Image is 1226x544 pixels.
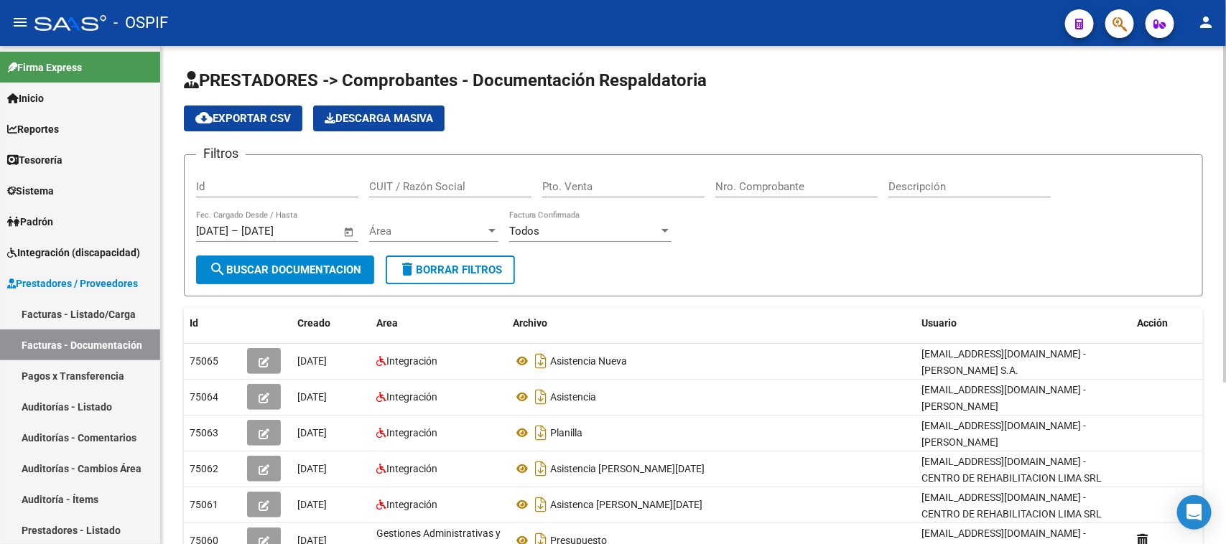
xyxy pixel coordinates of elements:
[921,420,1086,448] span: [EMAIL_ADDRESS][DOMAIN_NAME] - [PERSON_NAME]
[313,105,445,131] app-download-masive: Descarga masiva de comprobantes (adjuntos)
[386,427,437,439] span: Integración
[921,317,957,329] span: Usuario
[921,384,1086,412] span: [EMAIL_ADDRESS][DOMAIN_NAME] - [PERSON_NAME]
[7,276,138,291] span: Prestadores / Proveedores
[550,427,582,439] span: Planilla
[531,350,550,372] i: Descargar documento
[531,493,550,516] i: Descargar documento
[196,255,374,284] button: Buscar Documentacion
[386,255,515,284] button: Borrar Filtros
[921,456,1102,484] span: [EMAIL_ADDRESS][DOMAIN_NAME] - CENTRO DE REHABILITACION LIMA SRL
[1137,317,1168,329] span: Acción
[297,317,330,329] span: Creado
[7,121,59,137] span: Reportes
[1177,495,1212,530] div: Open Intercom Messenger
[513,317,547,329] span: Archivo
[184,105,302,131] button: Exportar CSV
[190,499,218,510] span: 75061
[195,112,291,125] span: Exportar CSV
[190,463,218,474] span: 75062
[550,499,702,510] span: Asistenca [PERSON_NAME][DATE]
[184,70,707,90] span: PRESTADORES -> Comprobantes - Documentación Respaldatoria
[509,225,539,238] span: Todos
[7,245,140,261] span: Integración (discapacidad)
[7,90,44,106] span: Inicio
[550,391,596,403] span: Asistencia
[341,224,358,240] button: Open calendar
[507,308,916,339] datatable-header-cell: Archivo
[297,427,327,439] span: [DATE]
[1131,308,1203,339] datatable-header-cell: Acción
[531,421,550,444] i: Descargar documento
[325,112,433,125] span: Descarga Masiva
[113,7,168,39] span: - OSPIF
[371,308,507,339] datatable-header-cell: Area
[386,499,437,510] span: Integración
[386,463,437,474] span: Integración
[1197,14,1215,31] mat-icon: person
[7,60,82,75] span: Firma Express
[196,225,228,238] input: Fecha inicio
[209,261,226,278] mat-icon: search
[550,355,627,367] span: Asistencia Nueva
[231,225,238,238] span: –
[297,463,327,474] span: [DATE]
[916,308,1131,339] datatable-header-cell: Usuario
[241,225,311,238] input: Fecha fin
[550,463,705,474] span: Asistencia [PERSON_NAME][DATE]
[386,355,437,367] span: Integración
[196,144,246,164] h3: Filtros
[11,14,29,31] mat-icon: menu
[386,391,437,403] span: Integración
[297,391,327,403] span: [DATE]
[376,317,398,329] span: Area
[399,261,416,278] mat-icon: delete
[921,348,1086,376] span: [EMAIL_ADDRESS][DOMAIN_NAME] - [PERSON_NAME] S.A.
[190,317,198,329] span: Id
[531,457,550,480] i: Descargar documento
[7,152,62,168] span: Tesorería
[184,308,241,339] datatable-header-cell: Id
[190,427,218,439] span: 75063
[7,214,53,230] span: Padrón
[297,355,327,367] span: [DATE]
[7,183,54,199] span: Sistema
[313,105,445,131] button: Descarga Masiva
[531,385,550,408] i: Descargar documento
[209,263,361,276] span: Buscar Documentacion
[399,263,502,276] span: Borrar Filtros
[195,109,213,126] mat-icon: cloud_download
[369,225,486,238] span: Área
[190,355,218,367] span: 75065
[190,391,218,403] span: 75064
[297,499,327,510] span: [DATE]
[921,492,1102,520] span: [EMAIL_ADDRESS][DOMAIN_NAME] - CENTRO DE REHABILITACION LIMA SRL
[292,308,371,339] datatable-header-cell: Creado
